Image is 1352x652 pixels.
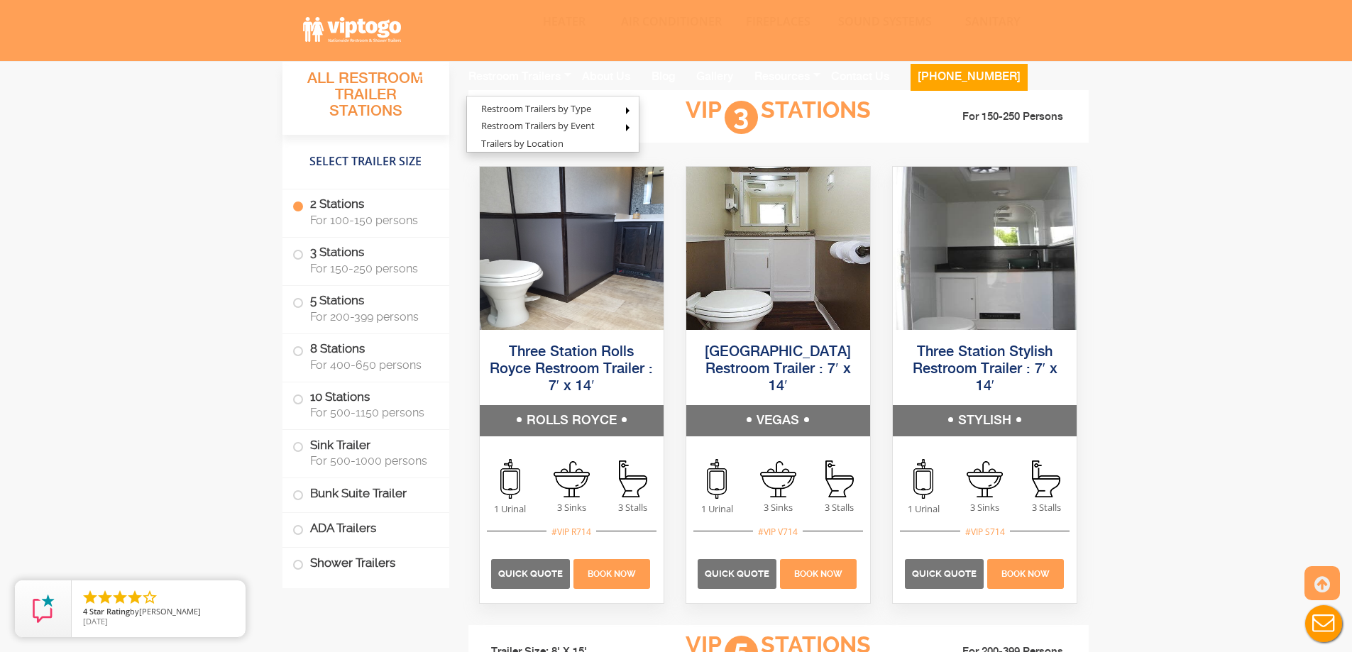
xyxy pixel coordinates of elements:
button: [PHONE_NUMBER] [911,64,1028,91]
h5: ROLLS ROYCE [480,405,664,436]
span: Star Rating [89,606,130,617]
span: 3 Stalls [809,501,870,514]
a: Resources [744,58,820,114]
span: 3 Sinks [541,501,602,514]
span: For 100-150 persons [310,214,432,227]
span: 3 Stalls [602,501,663,514]
span: 1 Urinal [480,502,541,516]
span: For 500-1000 persons [310,454,432,468]
div: #VIP V714 [753,525,803,538]
div: #VIP S714 [960,525,1010,538]
span: Book Now [1001,569,1050,579]
a: Quick Quote [698,567,778,580]
span: [DATE] [83,616,108,626]
a: Book Now [779,567,859,580]
button: Live Chat [1295,595,1352,652]
a: [GEOGRAPHIC_DATA] Restroom Trailer : 7′ x 14′ [705,345,851,394]
a: About Us [571,58,641,114]
a: Blog [641,58,686,114]
a: Restroom Trailers by Event [467,117,609,135]
span: Quick Quote [498,568,563,579]
a: Restroom Trailers [458,58,571,114]
span: 3 Sinks [955,501,1016,514]
label: 2 Stations [292,189,439,233]
span: Quick Quote [705,568,769,579]
a: [PHONE_NUMBER] [900,58,1038,121]
span: Book Now [588,569,636,579]
label: Sink Trailer [292,430,439,474]
li:  [111,589,128,606]
span: 3 Sinks [747,501,808,514]
a: Book Now [985,567,1065,580]
span: Book Now [794,569,842,579]
a: Quick Quote [491,567,571,580]
a: Three Station Stylish Restroom Trailer : 7′ x 14′ [913,345,1057,394]
span: by [83,607,234,617]
span: For 150-250 persons [310,262,432,275]
img: an icon of sink [554,461,590,497]
img: Side view of three station restroom trailer with three separate doors with signs [480,167,664,330]
img: Side view of three station restroom trailer with three separate doors with signs [686,167,870,330]
a: Restroom Trailers by Type [467,100,605,118]
img: an icon of urinal [500,459,520,499]
span: 4 [83,606,87,617]
h5: STYLISH [893,405,1077,436]
img: an icon of stall [619,460,647,497]
label: 10 Stations [292,382,439,426]
img: Review Rating [29,595,57,623]
label: Shower Trailers [292,548,439,578]
label: ADA Trailers [292,513,439,543]
img: an icon of urinal [913,459,933,499]
a: Trailers by Location [467,135,578,153]
span: 1 Urinal [686,502,747,516]
img: an icon of stall [1032,460,1060,497]
label: 3 Stations [292,238,439,282]
div: #VIP R714 [546,525,596,538]
label: 8 Stations [292,334,439,378]
a: Home [405,58,458,114]
img: an icon of sink [760,461,796,497]
label: 5 Stations [292,286,439,330]
span: Quick Quote [912,568,977,579]
span: For 200-399 persons [310,310,432,324]
h4: Select Trailer Size [282,141,449,182]
a: Contact Us [820,58,900,114]
li:  [82,589,99,606]
span: 3 Stalls [1016,501,1077,514]
a: Quick Quote [905,567,985,580]
label: Bunk Suite Trailer [292,478,439,509]
span: For 500-1150 persons [310,406,432,419]
span: 1 Urinal [893,502,954,516]
a: Gallery [686,58,744,114]
span: For 400-650 persons [310,358,432,371]
a: Book Now [571,567,652,580]
h5: VEGAS [686,405,870,436]
span: [PERSON_NAME] [139,606,201,617]
a: Three Station Rolls Royce Restroom Trailer : 7′ x 14′ [490,345,653,394]
img: Side view of three station restroom trailer with three separate doors with signs [893,167,1077,330]
li:  [97,589,114,606]
img: an icon of urinal [707,459,727,499]
li:  [126,589,143,606]
img: an icon of stall [825,460,854,497]
li:  [141,589,158,606]
img: an icon of sink [967,461,1003,497]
